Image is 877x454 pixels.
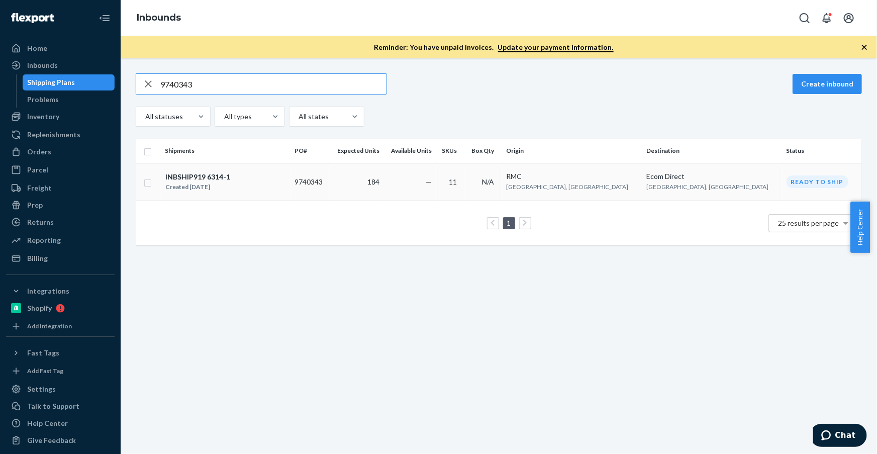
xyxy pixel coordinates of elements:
a: Update your payment information. [498,43,614,52]
div: Add Fast Tag [27,367,63,375]
div: Ready to ship [787,175,848,188]
a: Orders [6,144,115,160]
div: Billing [27,253,48,263]
div: Integrations [27,286,69,296]
a: Inbounds [6,57,115,73]
div: Replenishments [27,130,80,140]
div: Talk to Support [27,401,79,411]
th: SKUs [436,139,465,163]
div: Settings [27,384,56,394]
td: 9740343 [290,163,329,201]
a: Home [6,40,115,56]
th: Available Units [383,139,436,163]
div: Shopify [27,303,52,313]
div: Inventory [27,112,59,122]
a: Help Center [6,415,115,431]
button: Open Search Box [795,8,815,28]
div: RMC [507,171,639,181]
div: Orders [27,147,51,157]
img: Flexport logo [11,13,54,23]
a: Freight [6,180,115,196]
th: Shipments [161,139,290,163]
a: Page 1 is your current page [505,219,513,227]
div: INBSHIP919 6314-1 [165,172,230,182]
span: [GEOGRAPHIC_DATA], [GEOGRAPHIC_DATA] [646,183,768,191]
a: Problems [23,92,115,108]
a: Reporting [6,232,115,248]
div: Created [DATE] [165,182,230,192]
div: Help Center [27,418,68,428]
div: Ecom Direct [646,171,778,181]
button: Fast Tags [6,345,115,361]
th: Expected Units [330,139,384,163]
span: — [426,177,432,186]
div: Parcel [27,165,48,175]
span: 25 results per page [778,219,839,227]
th: Status [783,139,862,163]
div: Shipping Plans [28,77,75,87]
span: 184 [367,177,379,186]
input: All states [298,112,299,122]
div: Home [27,43,47,53]
button: Give Feedback [6,432,115,448]
a: Add Integration [6,320,115,332]
div: Give Feedback [27,435,76,445]
a: Settings [6,381,115,397]
p: Reminder: You have unpaid invoices. [374,42,614,52]
a: Shipping Plans [23,74,115,90]
a: Prep [6,197,115,213]
a: Replenishments [6,127,115,143]
th: Box Qty [465,139,503,163]
a: Add Fast Tag [6,365,115,377]
div: Inbounds [27,60,58,70]
span: 11 [449,177,457,186]
div: Prep [27,200,43,210]
button: Create inbound [793,74,862,94]
th: Origin [503,139,643,163]
a: Inventory [6,109,115,125]
span: N/A [482,177,495,186]
input: All statuses [144,112,145,122]
input: Search inbounds by name, destination, msku... [160,74,386,94]
ol: breadcrumbs [129,4,189,33]
a: Shopify [6,300,115,316]
a: Returns [6,214,115,230]
div: Freight [27,183,52,193]
button: Open notifications [817,8,837,28]
div: Returns [27,217,54,227]
a: Inbounds [137,12,181,23]
div: Reporting [27,235,61,245]
a: Billing [6,250,115,266]
button: Open account menu [839,8,859,28]
div: Fast Tags [27,348,59,358]
iframe: Opens a widget where you can chat to one of our agents [813,424,867,449]
span: [GEOGRAPHIC_DATA], [GEOGRAPHIC_DATA] [507,183,629,191]
button: Help Center [850,202,870,253]
button: Talk to Support [6,398,115,414]
div: Add Integration [27,322,72,330]
th: PO# [290,139,329,163]
div: Problems [28,95,59,105]
button: Integrations [6,283,115,299]
input: All types [223,112,224,122]
button: Close Navigation [94,8,115,28]
th: Destination [642,139,783,163]
a: Parcel [6,162,115,178]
